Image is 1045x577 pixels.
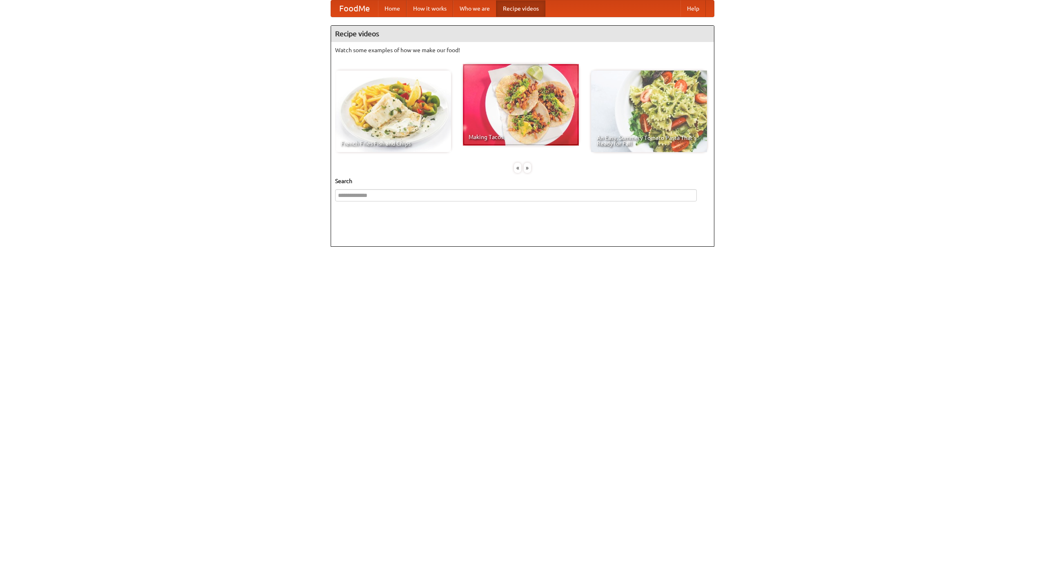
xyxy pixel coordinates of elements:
[407,0,453,17] a: How it works
[680,0,706,17] a: Help
[331,26,714,42] h4: Recipe videos
[514,163,521,173] div: «
[331,0,378,17] a: FoodMe
[335,177,710,185] h5: Search
[335,71,451,152] a: French Fries Fish and Chips
[341,141,445,146] span: French Fries Fish and Chips
[597,135,701,146] span: An Easy, Summery Tomato Pasta That's Ready for Fall
[378,0,407,17] a: Home
[469,134,573,140] span: Making Tacos
[335,46,710,54] p: Watch some examples of how we make our food!
[496,0,545,17] a: Recipe videos
[453,0,496,17] a: Who we are
[591,71,707,152] a: An Easy, Summery Tomato Pasta That's Ready for Fall
[524,163,531,173] div: »
[463,64,579,146] a: Making Tacos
